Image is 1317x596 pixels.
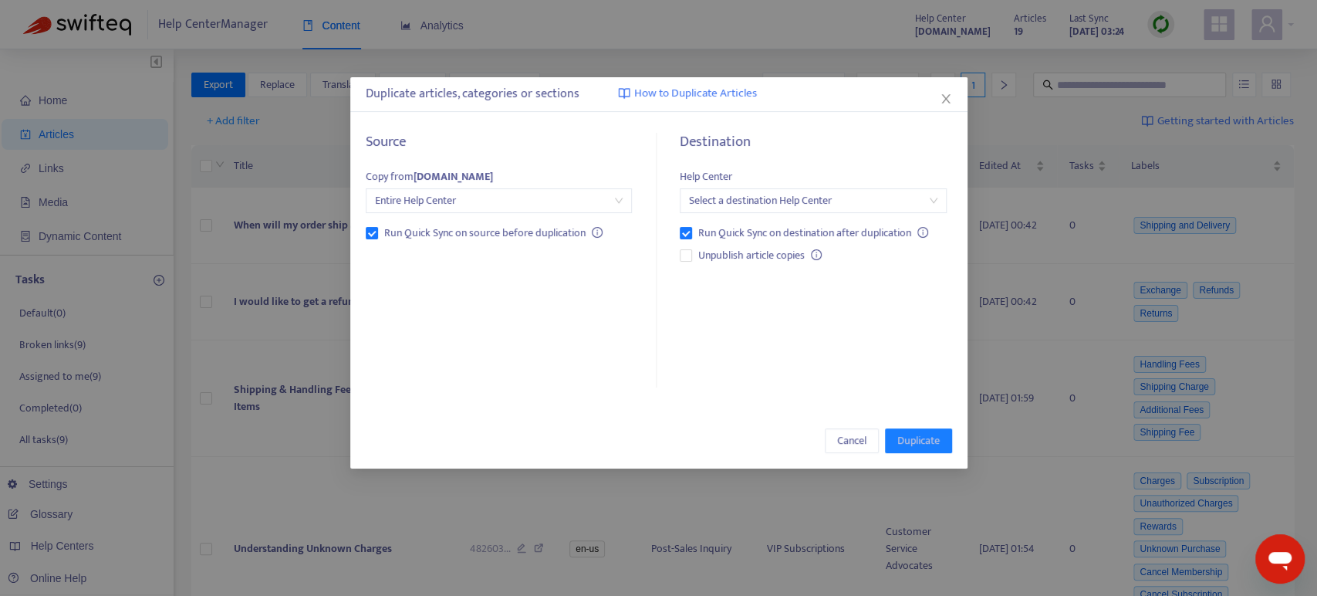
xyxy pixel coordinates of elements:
span: Cancel [837,432,866,449]
span: info-circle [811,249,822,260]
span: Run Quick Sync on source before duplication [378,225,592,242]
span: Run Quick Sync on destination after duplication [692,225,917,242]
button: Duplicate [885,428,952,453]
span: info-circle [917,227,928,238]
span: info-circle [592,227,603,238]
span: Entire Help Center [375,189,623,212]
a: How to Duplicate Articles [618,85,757,103]
div: Duplicate articles, categories or sections [366,85,952,103]
img: image-link [618,87,630,100]
button: Close [937,90,954,107]
button: Cancel [825,428,879,453]
strong: [DOMAIN_NAME] [414,168,493,185]
span: Help Center [680,168,732,185]
h5: Destination [680,134,946,151]
span: Copy from [366,168,493,185]
iframe: Button to launch messaging window [1255,534,1305,584]
span: How to Duplicate Articles [634,85,757,103]
span: close [940,93,952,105]
h5: Source [366,134,632,151]
span: Unpublish article copies [692,247,811,264]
